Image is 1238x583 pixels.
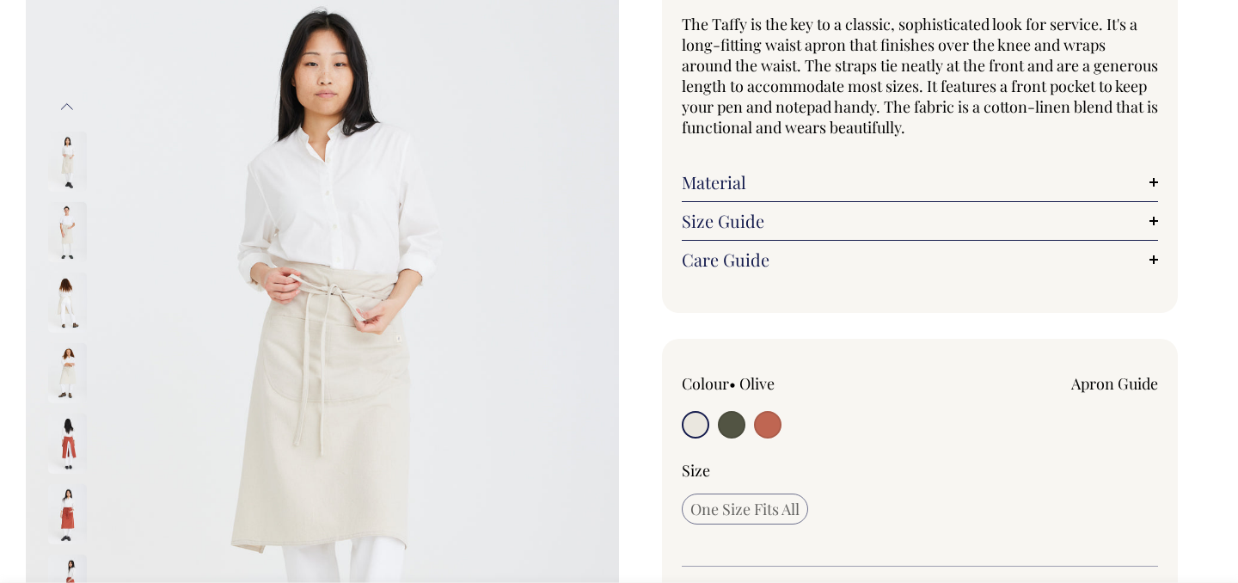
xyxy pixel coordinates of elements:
[682,211,1158,231] a: Size Guide
[48,343,87,403] img: natural
[739,373,775,394] label: Olive
[690,499,800,519] span: One Size Fits All
[682,172,1158,193] a: Material
[682,14,1158,138] span: The Taffy is the key to a classic, sophisticated look for service. It's a long-fitting waist apro...
[48,414,87,474] img: rust
[1071,373,1158,394] a: Apron Guide
[48,132,87,192] img: natural
[48,273,87,333] img: natural
[48,484,87,544] img: rust
[682,249,1158,270] a: Care Guide
[682,494,808,525] input: One Size Fits All
[729,373,736,394] span: •
[682,373,873,394] div: Colour
[682,460,1158,481] div: Size
[48,202,87,262] img: natural
[54,88,80,126] button: Previous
